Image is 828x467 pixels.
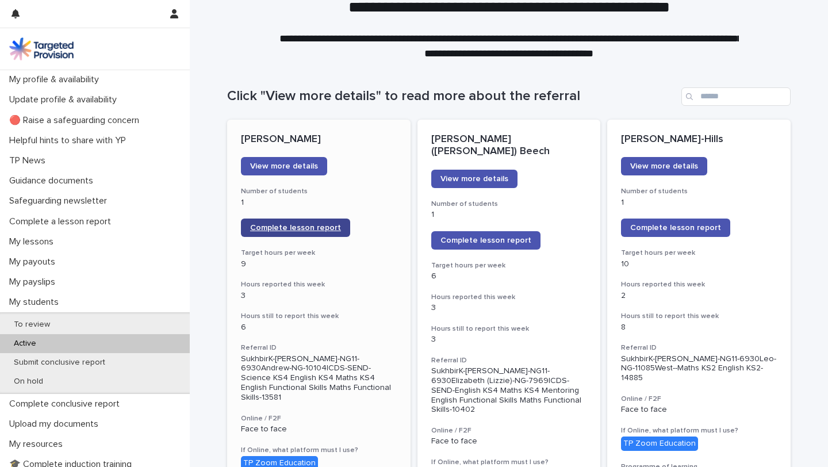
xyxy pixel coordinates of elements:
[621,395,777,404] h3: Online / F2F
[621,219,730,237] a: Complete lesson report
[241,259,397,269] p: 9
[621,426,777,435] h3: If Online, what platform must I use?
[431,133,587,158] p: [PERSON_NAME] ([PERSON_NAME]) Beech
[5,277,64,288] p: My payslips
[5,236,63,247] p: My lessons
[440,236,531,244] span: Complete lesson report
[621,280,777,289] h3: Hours reported this week
[250,162,318,170] span: View more details
[621,133,777,146] p: [PERSON_NAME]-Hills
[241,157,327,175] a: View more details
[241,248,397,258] h3: Target hours per week
[241,187,397,196] h3: Number of students
[241,291,397,301] p: 3
[431,303,587,313] p: 3
[5,135,135,146] p: Helpful hints to share with YP
[5,399,129,409] p: Complete conclusive report
[431,210,587,220] p: 1
[241,424,397,434] p: Face to face
[621,291,777,301] p: 2
[431,335,587,344] p: 3
[621,157,707,175] a: View more details
[431,271,587,281] p: 6
[241,280,397,289] h3: Hours reported this week
[5,257,64,267] p: My payouts
[241,354,397,403] p: SukhbirK-[PERSON_NAME]-NG11-6930Andrew-NG-10104ICDS-SEND-Science KS4 English KS4 Maths KS4 Englis...
[621,187,777,196] h3: Number of students
[241,323,397,332] p: 6
[621,405,777,415] p: Face to face
[621,437,698,451] div: TP Zoom Education
[250,224,341,232] span: Complete lesson report
[621,312,777,321] h3: Hours still to report this week
[241,446,397,455] h3: If Online, what platform must I use?
[5,94,126,105] p: Update profile & availability
[241,414,397,423] h3: Online / F2F
[621,248,777,258] h3: Target hours per week
[5,419,108,430] p: Upload my documents
[5,216,120,227] p: Complete a lesson report
[5,320,59,330] p: To review
[431,261,587,270] h3: Target hours per week
[431,458,587,467] h3: If Online, what platform must I use?
[241,219,350,237] a: Complete lesson report
[5,297,68,308] p: My students
[431,324,587,334] h3: Hours still to report this week
[431,366,587,415] p: SukhbirK-[PERSON_NAME]-NG11-6930Elizabeth (Lizzie)-NG-7969ICDS-SEND-English KS4 Maths KS4 Mentori...
[5,155,55,166] p: TP News
[241,133,397,146] p: [PERSON_NAME]
[5,358,114,368] p: Submit conclusive report
[431,356,587,365] h3: Referral ID
[5,439,72,450] p: My resources
[5,175,102,186] p: Guidance documents
[621,343,777,353] h3: Referral ID
[681,87,791,106] input: Search
[431,170,517,188] a: View more details
[431,437,587,446] p: Face to face
[621,198,777,208] p: 1
[241,198,397,208] p: 1
[431,231,540,250] a: Complete lesson report
[621,323,777,332] p: 8
[241,312,397,321] h3: Hours still to report this week
[5,377,52,386] p: On hold
[431,426,587,435] h3: Online / F2F
[9,37,74,60] img: M5nRWzHhSzIhMunXDL62
[5,196,116,206] p: Safeguarding newsletter
[5,115,148,126] p: 🔴 Raise a safeguarding concern
[241,343,397,353] h3: Referral ID
[431,200,587,209] h3: Number of students
[630,162,698,170] span: View more details
[5,339,45,349] p: Active
[5,74,108,85] p: My profile & availability
[440,175,508,183] span: View more details
[630,224,721,232] span: Complete lesson report
[227,88,677,105] h1: Click "View more details" to read more about the referral
[621,259,777,269] p: 10
[621,354,777,383] p: SukhbirK-[PERSON_NAME]-NG11-6930Leo-NG-11085West--Maths KS2 English KS2-14885
[431,293,587,302] h3: Hours reported this week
